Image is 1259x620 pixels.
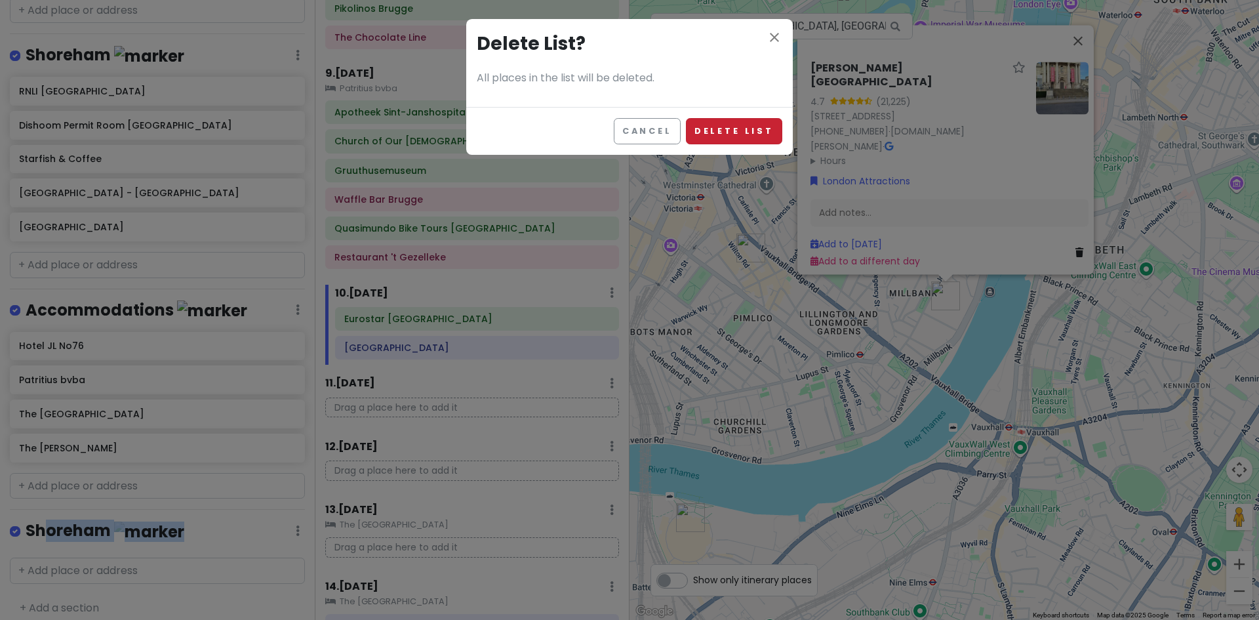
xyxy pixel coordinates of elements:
button: close [767,30,782,48]
i: close [767,30,782,45]
button: Delete List [686,118,782,144]
button: Cancel [614,118,681,144]
p: All places in the list will be deleted. [477,70,782,87]
h3: Delete List? [477,30,782,59]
